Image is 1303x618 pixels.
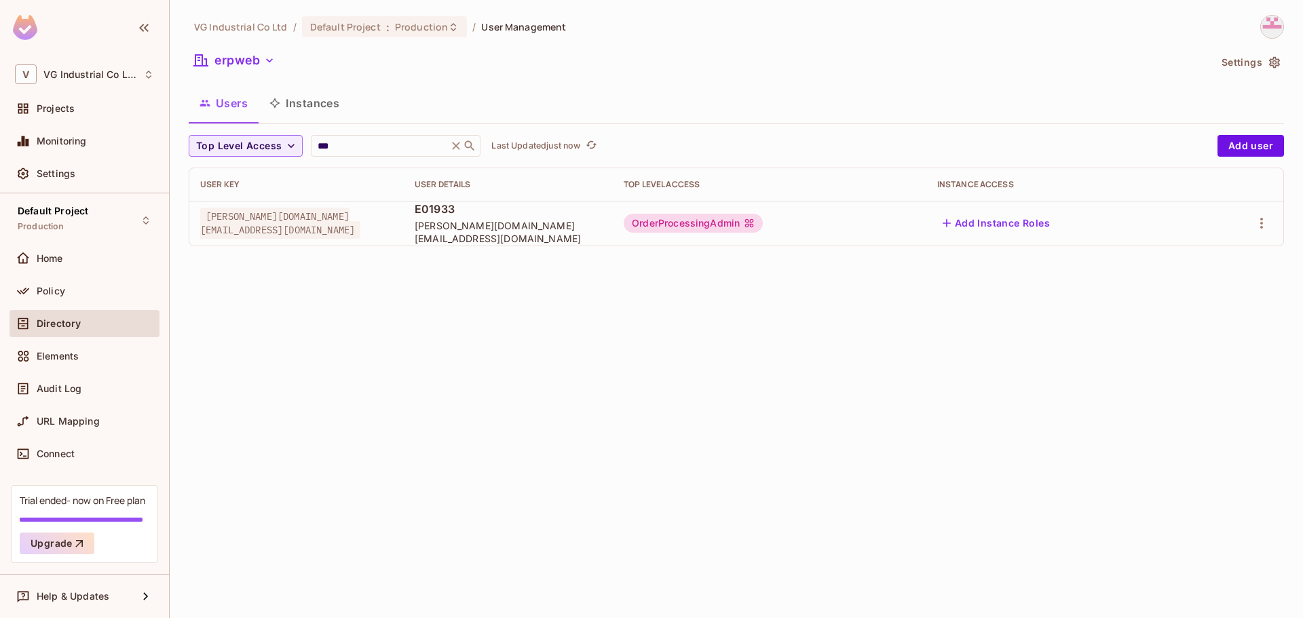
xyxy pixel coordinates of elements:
span: Top Level Access [196,138,282,155]
span: Production [395,20,448,33]
span: User Management [481,20,566,33]
span: Policy [37,286,65,296]
button: Users [189,86,259,120]
img: SReyMgAAAABJRU5ErkJggg== [13,15,37,40]
div: OrderProcessingAdmin [624,214,763,233]
span: Default Project [310,20,381,33]
div: Instance Access [937,179,1188,190]
span: the active workspace [194,20,288,33]
span: Default Project [18,206,88,216]
span: Home [37,253,63,264]
span: V [15,64,37,84]
button: Add user [1217,135,1284,157]
li: / [472,20,476,33]
div: Top Level Access [624,179,915,190]
span: Monitoring [37,136,87,147]
span: URL Mapping [37,416,100,427]
span: [PERSON_NAME][DOMAIN_NAME][EMAIL_ADDRESS][DOMAIN_NAME] [200,208,360,239]
li: / [293,20,297,33]
button: Instances [259,86,350,120]
img: developer.admin@vg-industrial.com [1261,16,1283,38]
button: Top Level Access [189,135,303,157]
button: Upgrade [20,533,94,554]
span: Elements [37,351,79,362]
button: Add Instance Roles [937,212,1055,234]
p: Last Updated just now [491,140,580,151]
span: Audit Log [37,383,81,394]
span: Connect [37,448,75,459]
button: refresh [583,138,599,154]
div: User Details [415,179,602,190]
span: Settings [37,168,75,179]
div: User Key [200,179,393,190]
span: refresh [586,139,597,153]
span: Directory [37,318,81,329]
span: Projects [37,103,75,114]
span: Help & Updates [37,591,109,602]
span: Click to refresh data [580,138,599,154]
span: E01933 [415,201,602,216]
span: Production [18,221,64,232]
div: Trial ended- now on Free plan [20,494,145,507]
span: Workspace: VG Industrial Co Ltd [43,69,136,80]
span: [PERSON_NAME][DOMAIN_NAME][EMAIL_ADDRESS][DOMAIN_NAME] [415,219,602,245]
button: Settings [1216,52,1284,73]
span: : [385,22,390,33]
button: erpweb [189,50,280,71]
